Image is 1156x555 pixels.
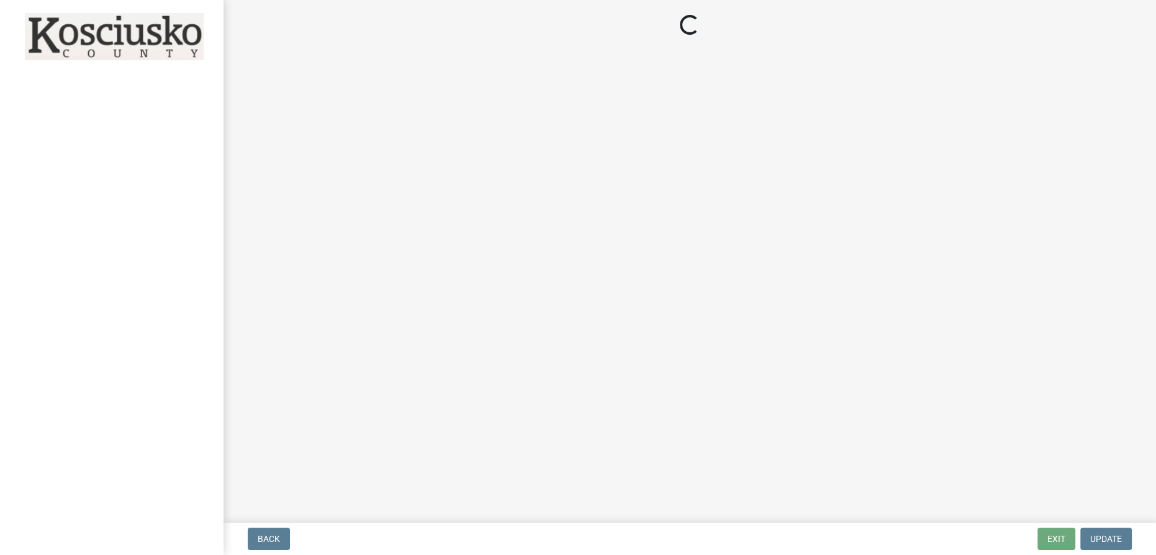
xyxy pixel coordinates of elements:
button: Update [1080,528,1132,550]
span: Update [1090,534,1122,544]
span: Back [258,534,280,544]
button: Exit [1037,528,1075,550]
img: Kosciusko County, Indiana [25,13,204,60]
button: Back [248,528,290,550]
